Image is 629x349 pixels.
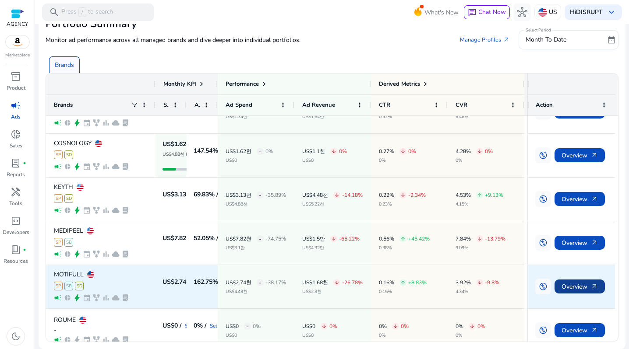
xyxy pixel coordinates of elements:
[379,158,416,163] p: 0%
[92,119,100,127] span: family_history
[606,7,617,17] span: keyboard_arrow_down
[54,101,73,109] span: Brands
[92,336,100,344] span: family_history
[11,129,21,140] span: donut_small
[591,152,598,159] span: arrow_outward
[194,101,200,109] span: ACoS vs Target
[121,294,129,302] span: lab_profile
[54,119,62,127] span: campaign
[54,336,62,344] span: campaign
[453,32,517,48] a: Manage Profiles
[64,163,71,171] span: pie_chart
[79,317,86,324] img: us.svg
[226,236,251,241] p: US$7.82천
[64,206,71,214] span: pie_chart
[485,280,499,285] p: -9.8%
[5,52,30,59] p: Marketplace
[259,186,261,204] span: -
[539,282,548,291] span: swap_vertical_circle
[7,171,25,178] p: Reports
[477,236,482,241] span: arrow_downward
[302,149,325,154] p: US$1.1천
[112,336,120,344] span: cloud
[400,236,406,241] span: arrow_upward
[468,8,477,17] span: chat
[83,119,91,127] span: event
[477,149,482,154] span: arrow_downward
[226,80,259,88] span: Performance
[535,322,551,338] button: swap_vertical_circle
[456,246,505,250] p: 9.09%
[87,227,94,234] img: us.svg
[92,294,100,302] span: family_history
[536,101,553,109] span: Action
[456,324,463,329] p: 0%
[226,333,261,338] p: US$0
[591,327,598,334] span: arrow_outward
[539,238,548,247] span: swap_vertical_circle
[92,206,100,214] span: family_history
[163,279,196,285] h5: US$2.74천 /
[485,236,505,241] p: -13.79%
[591,195,598,202] span: arrow_outward
[83,163,91,171] span: event
[54,238,63,247] span: SP
[265,280,286,285] p: -38.17%
[526,35,566,44] span: Month To Date
[11,100,21,111] span: campaign
[562,234,598,252] span: Overview
[95,140,102,147] img: us.svg
[54,150,63,159] span: SP
[54,317,76,323] p: ROUME
[6,35,29,49] img: amazon.svg
[535,191,551,207] button: swap_vertical_circle
[102,206,110,214] span: bar_chart
[226,149,251,154] p: US$1.62천
[226,158,273,163] p: US$0
[102,250,110,258] span: bar_chart
[302,158,347,163] p: US$0
[535,147,551,163] button: swap_vertical_circle
[379,246,430,250] p: 0.38%
[379,236,394,241] p: 0.56%
[73,163,81,171] span: bolt
[591,239,598,246] span: arrow_outward
[555,236,605,250] button: Overviewarrow_outward
[456,202,503,206] p: 4.15%
[379,333,409,338] p: 0%
[424,5,459,20] span: What's New
[379,149,394,154] p: 0.27%
[102,294,110,302] span: bar_chart
[194,323,206,329] h5: 0% /
[456,115,505,119] p: 6.46%
[163,141,224,147] h5: US$1.62천 / US$6.5천
[46,35,300,45] p: Monitor ad performance across all managed brands and dive deeper into individual portfolios.
[11,331,21,342] span: dark_mode
[339,149,347,154] p: 0%
[555,192,605,206] button: Overviewarrow_outward
[456,280,471,285] p: 3.92%
[379,290,427,294] p: 0.15%
[265,149,273,154] p: 0%
[477,192,482,198] span: arrow_upward
[226,202,286,206] p: US$4.88천
[539,151,548,160] span: swap_vertical_circle
[456,236,471,241] p: 7.84%
[163,101,169,109] span: Spend vs Budget
[253,324,261,329] p: 0%
[555,105,605,119] button: Overview
[83,250,91,258] span: event
[485,149,493,154] p: 0%
[464,5,510,19] button: chatChat Now
[226,192,251,198] p: US$3.13천
[555,148,605,162] button: Overviewarrow_outward
[112,206,120,214] span: cloud
[4,257,28,265] p: Resources
[379,80,420,88] span: Derived Metrics
[334,280,339,285] span: arrow_downward
[49,7,60,17] span: search
[54,184,73,190] p: KEYTH
[329,324,337,329] p: 0%
[535,235,551,251] button: swap_vertical_circle
[54,228,83,234] p: MEDIPEEL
